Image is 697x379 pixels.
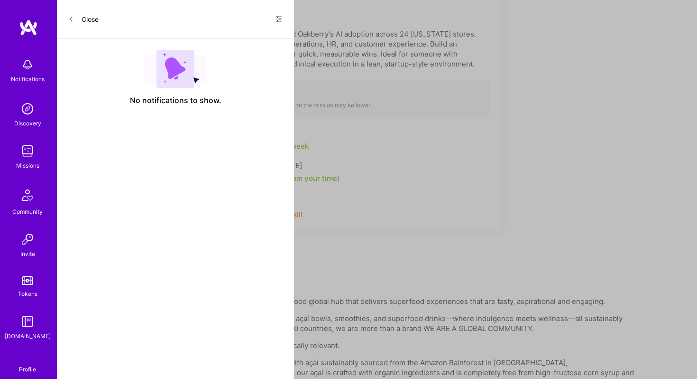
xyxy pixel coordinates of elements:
button: Close [68,11,99,27]
div: Discovery [14,118,41,128]
img: Community [16,184,39,207]
img: teamwork [18,142,37,161]
div: Notifications [11,74,45,84]
div: Invite [20,249,35,259]
div: Tokens [18,289,37,299]
img: Invite [18,230,37,249]
span: No notifications to show. [130,95,221,105]
div: [DOMAIN_NAME] [5,331,51,341]
img: guide book [18,312,37,331]
img: tokens [22,276,33,285]
div: Missions [16,161,39,171]
div: Profile [19,364,36,373]
div: Community [12,207,43,217]
img: bell [18,55,37,74]
a: Profile [16,354,39,373]
img: empty [144,50,207,88]
img: logo [19,19,38,36]
img: discovery [18,99,37,118]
